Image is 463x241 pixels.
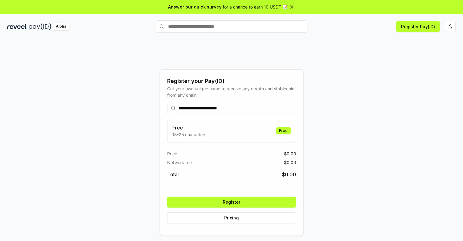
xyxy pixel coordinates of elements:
[282,171,296,178] span: $ 0.00
[167,85,296,98] div: Get your own unique name to receive any crypto and stablecoin, from any chain
[167,212,296,223] button: Pricing
[167,197,296,208] button: Register
[284,150,296,157] span: $ 0.00
[167,150,177,157] span: Price
[284,159,296,166] span: $ 0.00
[29,23,51,30] img: pay_id
[396,21,440,32] button: Register Pay(ID)
[167,159,192,166] span: Network fee
[167,77,296,85] div: Register your Pay(ID)
[168,4,221,10] span: Answer our quick survey
[172,131,206,138] p: 13-25 characters
[167,171,179,178] span: Total
[172,124,206,131] h3: Free
[276,127,291,134] div: Free
[7,23,28,30] img: reveel_dark
[223,4,288,10] span: for a chance to earn 10 USDT 📝
[52,23,69,30] div: Alpha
